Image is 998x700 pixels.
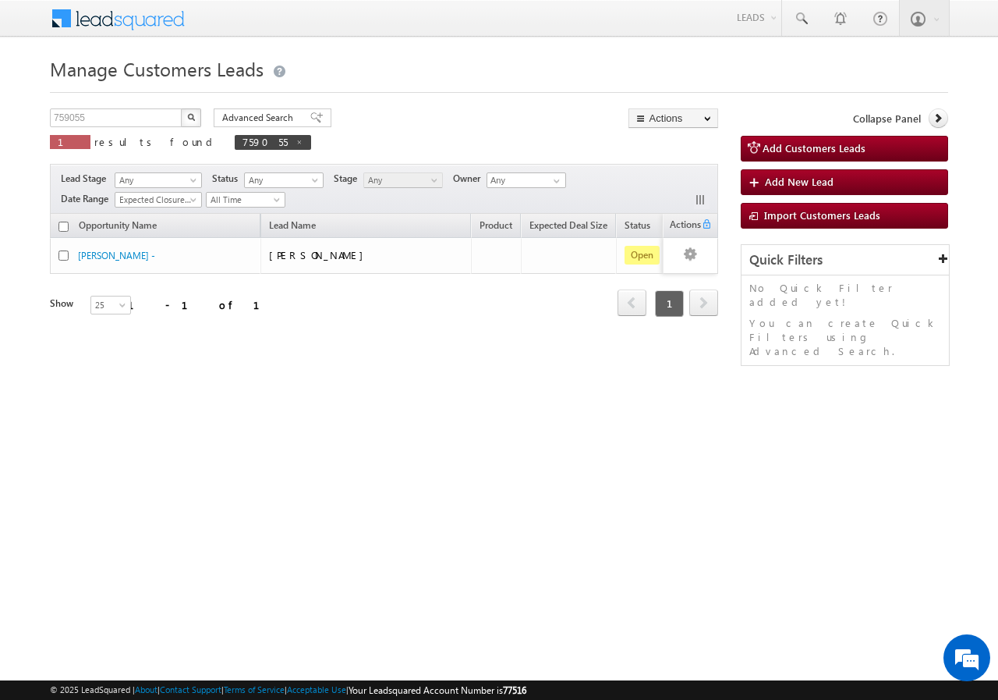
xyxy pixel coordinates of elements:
span: Collapse Panel [853,112,921,126]
span: 759055 [242,135,288,148]
span: Stage [334,172,363,186]
span: Your Leadsquared Account Number is [349,684,526,696]
p: You can create Quick Filters using Advanced Search. [749,316,941,358]
span: Date Range [61,192,115,206]
a: Any [363,172,443,188]
span: next [689,290,718,316]
a: Expected Closure Date [115,192,202,208]
span: Product [480,219,512,231]
span: results found [94,135,218,148]
span: Open [625,246,660,265]
span: 25 [91,298,133,312]
a: Any [244,172,324,188]
span: Any [115,173,196,187]
span: © 2025 LeadSquared | | | | | [50,683,526,698]
span: Opportunity Name [79,219,157,231]
span: 1 [58,135,83,148]
div: Quick Filters [741,245,949,275]
span: Add Customers Leads [763,141,865,155]
a: All Time [206,192,285,208]
span: 1 [655,290,684,317]
input: Type to Search [487,172,566,188]
span: prev [618,290,646,316]
div: 1 - 1 of 1 [128,296,278,314]
a: 25 [90,296,131,314]
a: Contact Support [160,684,221,695]
span: [PERSON_NAME] [269,248,371,261]
span: Expected Closure Date [115,193,196,207]
span: All Time [207,193,281,207]
button: Actions [628,108,718,128]
a: Opportunity Name [71,217,165,237]
span: Status [212,172,244,186]
a: [PERSON_NAME] - [78,250,155,261]
img: Search [187,113,195,121]
input: Check all records [58,222,69,232]
a: Show All Items [545,173,564,189]
p: No Quick Filter added yet! [749,281,941,309]
span: Owner [453,172,487,186]
span: Manage Customers Leads [50,56,264,81]
a: Acceptable Use [287,684,346,695]
span: Lead Stage [61,172,112,186]
span: Any [245,173,319,187]
a: Expected Deal Size [522,217,615,237]
a: Terms of Service [224,684,285,695]
div: Show [50,297,78,311]
a: Any [115,172,202,188]
span: Expected Deal Size [529,219,607,231]
a: About [135,684,157,695]
span: Add New Lead [765,175,833,188]
span: Advanced Search [222,111,298,125]
span: Import Customers Leads [764,208,880,222]
a: prev [618,291,646,316]
span: 77516 [503,684,526,696]
span: Any [364,173,438,187]
span: Actions [664,216,701,236]
a: Status [617,217,658,237]
span: Lead Name [261,217,324,237]
a: next [689,291,718,316]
